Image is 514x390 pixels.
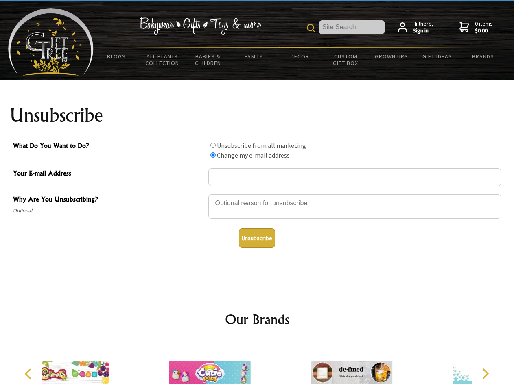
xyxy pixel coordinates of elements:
[307,24,315,32] img: product search
[413,20,433,35] span: Hi there,
[319,20,385,34] input: Site Search
[475,27,493,35] strong: $0.00
[140,48,186,71] a: All Plants Collection
[323,48,369,71] a: Custom Gift Box
[94,48,140,65] a: BLOGS
[13,141,204,152] span: What Do You Want to Do?
[20,365,38,383] button: Previous
[476,365,494,383] button: Next
[10,106,505,125] h1: Unsubscribe
[459,20,493,35] a: 0 items$0.00
[208,194,501,219] textarea: Why Are You Unsubscribing?
[414,48,460,65] a: Gift Ideas
[13,206,204,216] span: Optional
[208,168,501,186] input: Your E-mail Address
[185,48,231,71] a: Babies & Children
[475,20,493,35] span: 0 items
[460,48,506,65] a: Brands
[277,48,323,65] a: Decor
[16,310,498,329] h2: Our Brands
[217,141,306,149] label: Unsubscribe from all marketing
[8,8,94,76] img: Babyware - Gifts - Toys and more...
[368,48,414,65] a: Grown Ups
[217,151,290,159] label: Change my e-mail address
[210,143,216,148] input: What Do You Want to Do?
[231,48,277,65] a: Family
[398,20,433,35] a: Hi there,Sign in
[139,17,261,35] img: Babywear - Gifts - Toys & more
[210,152,216,158] input: What Do You Want to Do?
[13,194,204,206] span: Why Are You Unsubscribing?
[239,228,275,248] button: Unsubscribe
[13,168,204,180] span: Your E-mail Address
[413,27,433,35] strong: Sign in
